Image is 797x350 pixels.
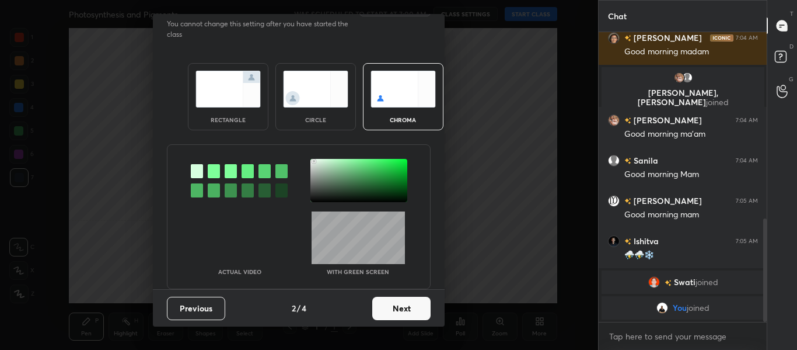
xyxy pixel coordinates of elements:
p: With green screen [327,269,389,275]
button: Previous [167,297,225,320]
div: circle [292,117,339,123]
img: 3 [673,72,684,84]
span: joined [695,278,718,287]
div: rectangle [205,117,251,123]
img: iconic-dark.1390631f.png [710,34,733,41]
div: Good morning Mam [624,169,758,181]
p: D [789,42,793,51]
img: default.png [608,155,620,167]
img: 3 [608,115,620,126]
img: c952e13a6eee4e0e8f41ae3a27fa18c8.jpg [608,235,620,247]
p: T [790,9,793,18]
div: Good morning mam [624,209,758,221]
div: 7:04 AM [736,157,758,164]
p: [PERSON_NAME], [PERSON_NAME] [609,88,757,107]
span: Swati [673,278,695,287]
p: Actual Video [218,269,261,275]
div: chroma [380,117,427,123]
h4: 4 [302,302,306,314]
img: 98767e9d910546f0b9cbce15b863b8cc.jpg [608,32,620,44]
span: You [673,303,687,313]
span: joined [687,303,709,313]
img: 3 [648,276,659,288]
h4: 2 [292,302,296,314]
img: no-rating-badge.077c3623.svg [624,238,631,245]
div: Good morning madam [624,46,758,58]
img: no-rating-badge.077c3623.svg [624,158,631,164]
img: normalScreenIcon.ae25ed63.svg [195,71,261,108]
div: grid [599,32,767,322]
span: joined [705,96,728,108]
img: no-rating-badge.077c3623.svg [624,198,631,205]
img: no-rating-badge.077c3623.svg [664,280,671,286]
p: You cannot change this setting after you have started the class [167,19,356,40]
img: circleScreenIcon.acc0effb.svg [283,71,348,108]
h6: [PERSON_NAME] [631,114,702,126]
img: ea14ce05382641f2a52397f785cc595b.jpg [608,195,620,207]
h4: / [297,302,300,314]
button: Next [372,297,431,320]
img: no-rating-badge.077c3623.svg [624,35,631,41]
p: Chat [599,1,636,32]
div: 7:04 AM [736,117,758,124]
div: 7:05 AM [736,197,758,205]
h6: [PERSON_NAME] [631,195,702,207]
img: a1ea09021660488db1bc71b5356ddf31.jpg [656,302,668,314]
h6: [PERSON_NAME] [631,32,702,44]
h6: Sanila [631,154,658,167]
div: Good morning ma'am [624,129,758,140]
div: 7:04 AM [736,34,758,41]
img: default.png [681,72,693,84]
img: chromaScreenIcon.c19ab0a0.svg [370,71,436,108]
div: 7:05 AM [736,238,758,245]
div: ⛈️⛈️❄️ [624,249,758,261]
h6: Ishitva [631,235,659,247]
p: G [789,75,793,84]
img: no-rating-badge.077c3623.svg [624,117,631,124]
